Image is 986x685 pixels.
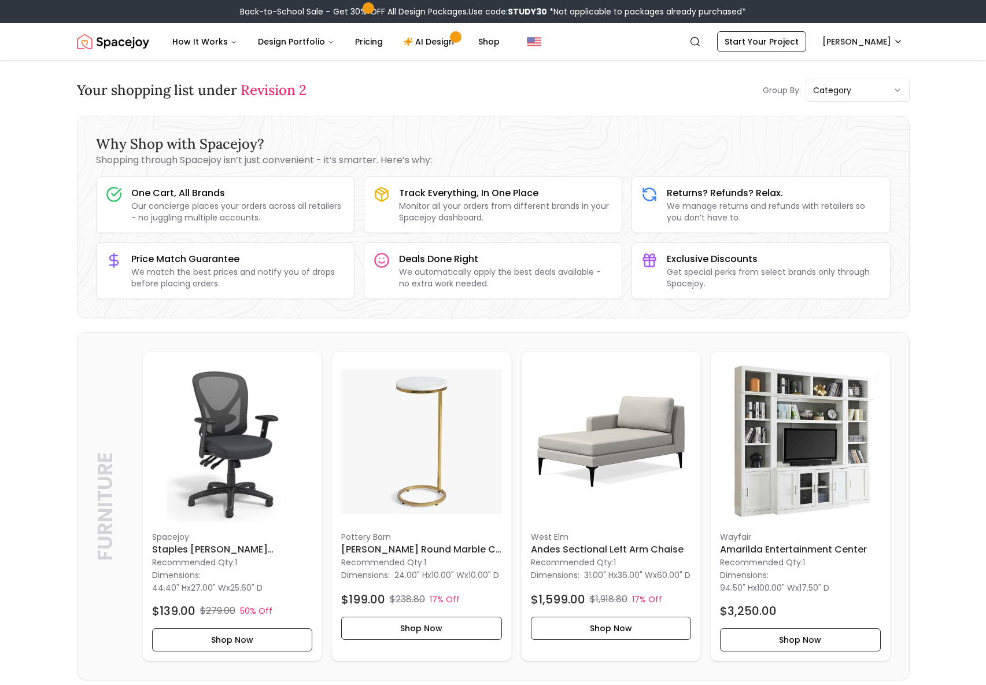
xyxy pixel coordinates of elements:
span: 25.60" D [230,582,263,594]
span: *Not applicable to packages already purchased* [547,6,746,17]
h4: $139.00 [152,603,195,619]
h3: Track Everything, In One Place [399,186,612,200]
img: Staples Carder Ergonomic Fabric Swivel Computer and Desk Chair image [152,361,313,522]
h6: Andes Sectional Left Arm Chaise [531,543,692,557]
a: Start Your Project [717,31,806,52]
span: 44.40" H [152,582,187,594]
button: Shop Now [341,617,502,640]
p: 17% Off [632,594,662,605]
p: Dimensions: [152,568,201,582]
h6: Staples [PERSON_NAME] Ergonomic Fabric Swivel Computer and Desk Chair [152,543,313,557]
img: Amarilda Entertainment Center image [720,361,881,522]
button: How It Works [163,30,246,53]
p: We manage returns and refunds with retailers so you don’t have to. [667,200,880,223]
p: Recommended Qty: 1 [720,557,881,568]
h4: $1,599.00 [531,591,585,607]
img: Delaney Round Marble C Table image [341,361,502,522]
button: Shop Now [531,617,692,640]
p: Get special perks from select brands only through Spacejoy. [667,266,880,289]
span: 100.00" W [757,582,795,594]
span: Use code: [468,6,547,17]
p: x x [152,582,263,594]
h4: $3,250.00 [720,603,777,619]
span: 24.00" H [394,569,427,581]
p: We automatically apply the best deals available - no extra work needed. [399,266,612,289]
p: Pottery Barn [341,531,502,543]
p: Our concierge places your orders across all retailers - no juggling multiple accounts. [131,200,345,223]
h3: Deals Done Right [399,252,612,266]
span: 10.00" D [468,569,499,581]
p: Dimensions: [531,568,579,582]
h3: Returns? Refunds? Relax. [667,186,880,200]
a: Shop [469,30,509,53]
div: Delaney Round Marble C Table [331,351,512,661]
p: 17% Off [430,594,460,605]
p: Recommended Qty: 1 [152,557,313,568]
span: 31.00" H [584,569,614,581]
h4: $199.00 [341,591,385,607]
button: Design Portfolio [249,30,344,53]
h6: [PERSON_NAME] Round Marble C Table [341,543,502,557]
a: Pricing [346,30,392,53]
img: Andes Sectional Left Arm Chaise image [531,361,692,522]
p: Furniture [94,367,117,645]
div: Staples Carder Ergonomic Fabric Swivel Computer and Desk Chair [142,351,323,661]
nav: Global [77,23,910,60]
h6: Amarilda Entertainment Center [720,543,881,557]
p: Dimensions: [720,568,769,582]
button: Shop Now [720,628,881,651]
p: Dimensions: [341,568,390,582]
a: Delaney Round Marble C Table imagePottery Barn[PERSON_NAME] Round Marble C TableRecommended Qty:1... [331,351,512,661]
p: Recommended Qty: 1 [341,557,502,568]
span: 10.00" W [431,569,464,581]
nav: Main [163,30,509,53]
span: 27.00" W [191,582,226,594]
img: Spacejoy Logo [77,30,149,53]
p: Wayfair [720,531,881,543]
p: Recommended Qty: 1 [531,557,692,568]
button: [PERSON_NAME] [815,31,910,52]
p: Monitor all your orders from different brands in your Spacejoy dashboard. [399,200,612,223]
img: United States [527,35,541,49]
p: 50% Off [240,605,272,617]
span: 60.00" D [657,569,690,581]
h3: Price Match Guarantee [131,252,345,266]
p: West Elm [531,531,692,543]
div: Amarilda Entertainment Center [710,351,891,661]
a: Amarilda Entertainment Center imageWayfairAmarilda Entertainment CenterRecommended Qty:1Dimension... [710,351,891,661]
span: 17.50" D [799,582,829,594]
p: Spacejoy [152,531,313,543]
a: Andes Sectional Left Arm Chaise imageWest ElmAndes Sectional Left Arm ChaiseRecommended Qty:1Dime... [521,351,701,661]
p: Group By: [763,84,801,96]
p: x x [584,569,690,581]
p: $279.00 [200,604,235,618]
h3: One Cart, All Brands [131,186,345,200]
span: Revision 2 [241,81,306,99]
p: We match the best prices and notify you of drops before placing orders. [131,266,345,289]
h3: Why Shop with Spacejoy? [96,135,891,153]
p: x x [394,569,499,581]
p: $238.80 [390,592,425,606]
p: Shopping through Spacejoy isn’t just convenient - it’s smarter. Here’s why: [96,153,891,167]
div: Back-to-School Sale – Get 30% OFF All Design Packages. [240,6,746,17]
span: 36.00" W [618,569,653,581]
b: STUDY30 [508,6,547,17]
div: Andes Sectional Left Arm Chaise [521,351,701,661]
h3: Exclusive Discounts [667,252,880,266]
button: Shop Now [152,628,313,651]
a: Staples Carder Ergonomic Fabric Swivel Computer and Desk Chair imageSpacejoyStaples [PERSON_NAME]... [142,351,323,661]
a: AI Design [394,30,467,53]
span: 94.50" H [720,582,753,594]
p: $1,918.80 [590,592,627,606]
p: x x [720,582,829,594]
a: Spacejoy [77,30,149,53]
h3: Your shopping list under [77,81,306,100]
